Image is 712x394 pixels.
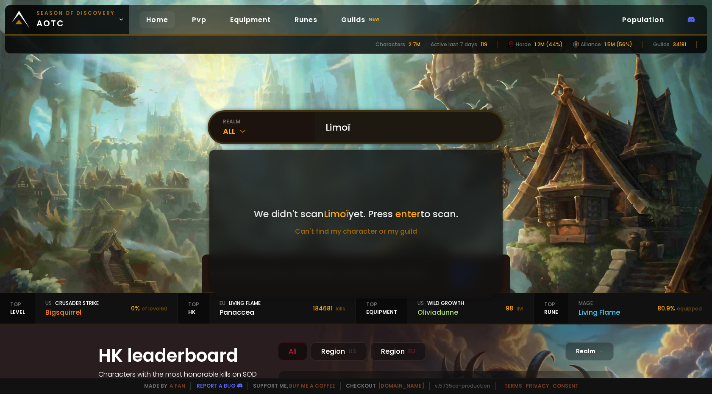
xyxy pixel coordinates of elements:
[139,11,175,28] a: Home
[220,307,261,318] div: Panaccea
[10,301,25,308] span: Top
[223,118,315,126] div: realm
[553,382,578,389] a: Consent
[417,299,464,307] div: Wild Growth
[431,41,477,48] div: Active last 7 days
[375,41,405,48] div: Characters
[508,41,514,48] img: horde
[508,41,531,48] div: Horde
[142,305,167,312] small: of level 60
[98,369,268,380] h4: Characters with the most honorable kills on SOD
[544,301,558,308] span: Top
[348,347,356,356] small: US
[45,307,99,318] div: Bigsquirrel
[178,293,209,324] div: HK
[356,293,407,324] div: equipment
[600,347,603,356] span: -
[573,41,579,48] img: horde
[313,304,345,313] div: 184681
[178,293,356,324] a: TopHKeuLiving FlamePanaccea184681 kills
[370,342,426,360] div: Region
[378,382,424,389] a: [DOMAIN_NAME]
[320,112,492,143] input: Search a character...
[340,382,424,390] span: Checkout
[223,11,278,28] a: Equipment
[290,221,422,242] a: Can't find my character or my guild
[534,293,568,324] div: Rune
[395,207,420,221] span: enter
[615,11,671,28] a: Population
[504,382,522,389] a: Terms
[131,304,167,313] div: 0 %
[202,255,510,293] div: Consider disabling your ad blocker if you like our free content
[170,382,185,389] a: a fan
[311,342,367,360] div: Region
[254,207,458,221] p: We didn't scan yet. Press to scan.
[197,382,236,389] a: Report a bug
[657,304,702,313] div: 80.9 %
[673,41,686,48] div: 34181
[653,41,670,48] div: Guilds
[534,293,712,324] a: TopRunemageLiving Flame80.9%equipped
[278,342,307,360] div: All
[408,347,415,356] small: EU
[409,41,420,48] div: 2.7M
[573,41,601,48] div: Alliance
[45,299,99,307] div: Crusader Strike
[248,382,335,390] span: Support me,
[36,9,115,30] span: aotc
[481,41,487,48] div: 119
[223,126,315,137] div: All
[366,301,397,308] span: Top
[429,382,490,390] span: v. 5735ca - production
[139,382,185,390] span: Made by
[288,11,324,28] a: Runes
[220,299,261,307] div: Living Flame
[526,382,549,389] a: Privacy
[45,299,52,307] span: us
[367,14,381,25] small: new
[36,9,115,17] small: Season of Discovery
[220,299,225,307] span: eu
[534,41,563,48] div: 1.2M (44%)
[334,11,388,28] a: Guildsnew
[185,11,213,28] a: Pvp
[677,305,702,312] small: equipped
[188,301,199,308] span: Top
[5,5,129,34] a: Season of Discoveryaotc
[578,299,593,307] span: mage
[506,304,523,313] div: 98
[356,293,534,324] a: TopequipmentusWild GrowthOliviadunne98 ilvl
[336,305,345,312] small: kills
[98,342,268,369] h1: HK leaderboard
[417,307,464,318] div: Oliviadunne
[289,382,335,389] a: Buy me a coffee
[604,41,632,48] div: 1.5M (56%)
[417,299,424,307] span: us
[578,307,620,318] div: Living Flame
[517,305,523,312] small: ilvl
[565,342,614,360] div: Realm
[324,207,348,221] span: Limoï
